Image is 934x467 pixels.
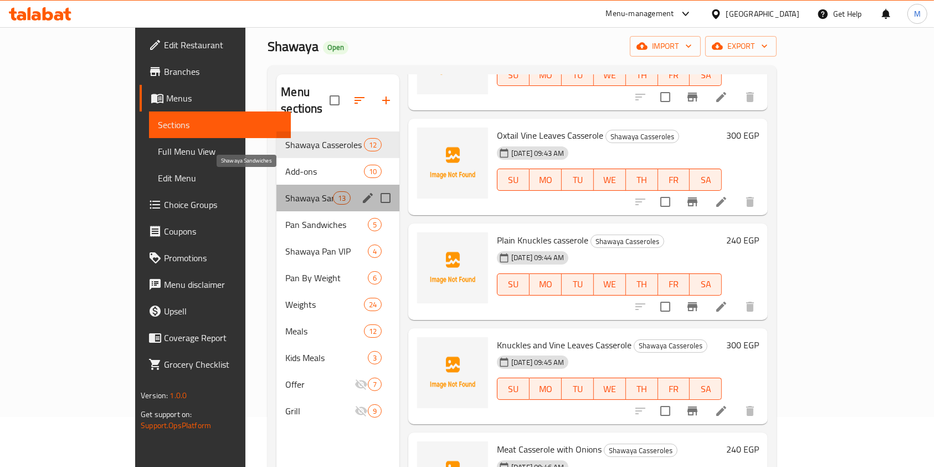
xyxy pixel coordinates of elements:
[285,218,368,231] div: Pan Sandwiches
[715,90,728,104] a: Edit menu item
[534,67,557,83] span: MO
[634,339,707,352] span: Shawaya Casseroles
[285,298,363,311] span: Weights
[726,8,799,20] div: [GEOGRAPHIC_DATA]
[507,252,568,263] span: [DATE] 09:44 AM
[694,381,717,397] span: SA
[417,232,488,303] img: Plain Knuckles casserole
[630,172,654,188] span: TH
[281,84,330,117] h2: Menu sections
[285,378,355,391] span: Offer
[502,381,525,397] span: SU
[365,300,381,310] span: 24
[715,300,728,313] a: Edit menu item
[626,64,658,86] button: TH
[630,276,654,292] span: TH
[634,339,707,353] div: Shawaya Casseroles
[654,85,677,109] span: Select to update
[285,404,355,418] div: Grill
[368,271,382,285] div: items
[534,276,557,292] span: MO
[276,238,399,265] div: Shawaya Pan VIP4
[164,225,283,238] span: Coupons
[276,371,399,398] div: Offer7
[276,211,399,238] div: Pan Sandwiches5
[164,251,283,265] span: Promotions
[365,140,381,150] span: 12
[166,92,283,105] span: Menus
[285,351,368,364] span: Kids Meals
[598,276,622,292] span: WE
[164,278,283,291] span: Menu disclaimer
[679,84,706,110] button: Branch-specific-item
[594,64,626,86] button: WE
[285,138,363,151] div: Shawaya Casseroles
[164,198,283,211] span: Choice Groups
[726,232,759,248] h6: 240 EGP
[726,337,759,353] h6: 300 EGP
[594,169,626,191] button: WE
[562,169,594,191] button: TU
[598,381,622,397] span: WE
[598,67,622,83] span: WE
[164,65,283,78] span: Branches
[737,84,763,110] button: delete
[566,67,589,83] span: TU
[605,130,679,143] div: Shawaya Casseroles
[737,189,763,215] button: delete
[663,276,686,292] span: FR
[663,67,686,83] span: FR
[164,304,283,318] span: Upsell
[360,190,376,206] button: edit
[626,273,658,296] button: TH
[140,271,291,298] a: Menu disclaimer
[737,398,763,424] button: delete
[654,399,677,423] span: Select to update
[694,172,717,188] span: SA
[164,331,283,344] span: Coverage Report
[594,273,626,296] button: WE
[323,89,346,112] span: Select all sections
[140,218,291,245] a: Coupons
[630,36,701,57] button: import
[658,64,690,86] button: FR
[726,128,759,143] h6: 300 EGP
[639,39,692,53] span: import
[566,381,589,397] span: TU
[694,276,717,292] span: SA
[562,64,594,86] button: TU
[630,67,654,83] span: TH
[534,381,557,397] span: MO
[268,34,319,59] span: Shawaya
[164,38,283,52] span: Edit Restaurant
[285,165,363,178] div: Add-ons
[530,273,562,296] button: MO
[497,169,530,191] button: SU
[149,111,291,138] a: Sections
[140,324,291,351] a: Coverage Report
[164,358,283,371] span: Grocery Checklist
[663,381,686,397] span: FR
[140,85,291,111] a: Menus
[364,165,382,178] div: items
[285,271,368,285] div: Pan By Weight
[364,324,382,338] div: items
[140,58,291,85] a: Branches
[276,158,399,185] div: Add-ons10
[690,64,722,86] button: SA
[658,169,690,191] button: FR
[715,404,728,418] a: Edit menu item
[654,190,677,214] span: Select to update
[705,36,777,57] button: export
[497,273,530,296] button: SU
[604,444,677,457] span: Shawaya Casseroles
[562,273,594,296] button: TU
[737,293,763,320] button: delete
[285,245,368,258] span: Shawaya Pan VIP
[140,351,291,378] a: Grocery Checklist
[417,337,488,408] img: Knuckles and Vine Leaves Casserole
[654,295,677,318] span: Select to update
[626,169,658,191] button: TH
[368,273,381,283] span: 6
